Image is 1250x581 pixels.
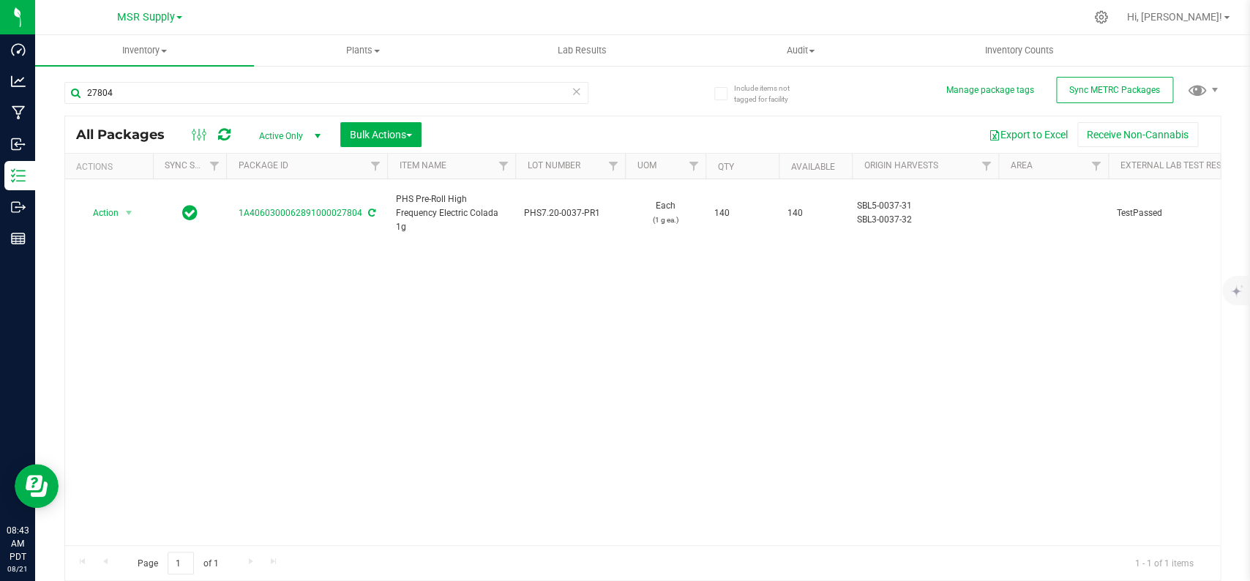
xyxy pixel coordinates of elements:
a: Package ID [238,160,288,170]
a: Qty [717,162,733,172]
a: Filter [363,154,387,179]
div: SBL3-0037-32 [857,213,994,227]
a: Filter [681,154,706,179]
div: SBL5-0037-31 [857,199,994,213]
span: Bulk Actions [350,129,412,140]
a: Filter [1084,154,1108,179]
span: Clear [572,82,582,101]
a: Filter [601,154,625,179]
span: Page of 1 [125,552,231,574]
span: In Sync [182,203,198,223]
span: MSR Supply [117,11,175,23]
inline-svg: Inventory [11,168,26,183]
inline-svg: Reports [11,231,26,246]
a: Sync Status [165,160,221,170]
a: External Lab Test Result [1120,160,1235,170]
span: 1 - 1 of 1 items [1123,552,1205,574]
a: Lot Number [527,160,580,170]
span: PHS7.20-0037-PR1 [524,206,616,220]
a: 1A4060300062891000027804 [239,208,362,218]
a: Filter [974,154,998,179]
span: 140 [787,206,843,220]
inline-svg: Dashboard [11,42,26,57]
span: Inventory [35,44,254,57]
span: Each [634,199,697,227]
button: Sync METRC Packages [1056,77,1173,103]
a: Audit [691,35,910,66]
button: Export to Excel [979,122,1077,147]
inline-svg: Manufacturing [11,105,26,120]
iframe: Resource center [15,464,59,508]
p: (1 g ea.) [634,213,697,227]
input: 1 [168,552,194,574]
span: select [120,203,138,223]
div: Actions [76,162,147,172]
input: Search Package ID, Item Name, SKU, Lot or Part Number... [64,82,588,104]
div: Manage settings [1092,10,1110,24]
a: Filter [491,154,515,179]
span: Hi, [PERSON_NAME]! [1127,11,1222,23]
span: Audit [692,44,909,57]
span: Plants [255,44,472,57]
span: Include items not tagged for facility [734,83,807,105]
a: Origin Harvests [864,160,937,170]
span: TestPassed [1117,206,1246,220]
a: Lab Results [473,35,692,66]
inline-svg: Outbound [11,200,26,214]
a: UOM [637,160,656,170]
button: Receive Non-Cannabis [1077,122,1198,147]
span: Sync from Compliance System [366,208,375,218]
span: 140 [714,206,770,220]
button: Manage package tags [946,84,1034,97]
a: Inventory [35,35,254,66]
a: Item Name [399,160,446,170]
a: Inventory Counts [910,35,1129,66]
a: Filter [202,154,226,179]
span: PHS Pre-Roll High Frequency Electric Colada 1g [396,192,506,235]
span: Inventory Counts [965,44,1074,57]
span: All Packages [76,127,179,143]
a: Area [1010,160,1032,170]
a: Plants [254,35,473,66]
inline-svg: Analytics [11,74,26,89]
p: 08/21 [7,563,29,574]
a: Available [790,162,834,172]
span: Lab Results [537,44,626,57]
span: Sync METRC Packages [1069,85,1160,95]
p: 08:43 AM PDT [7,524,29,563]
inline-svg: Inbound [11,137,26,151]
span: Action [80,203,119,223]
button: Bulk Actions [340,122,422,147]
